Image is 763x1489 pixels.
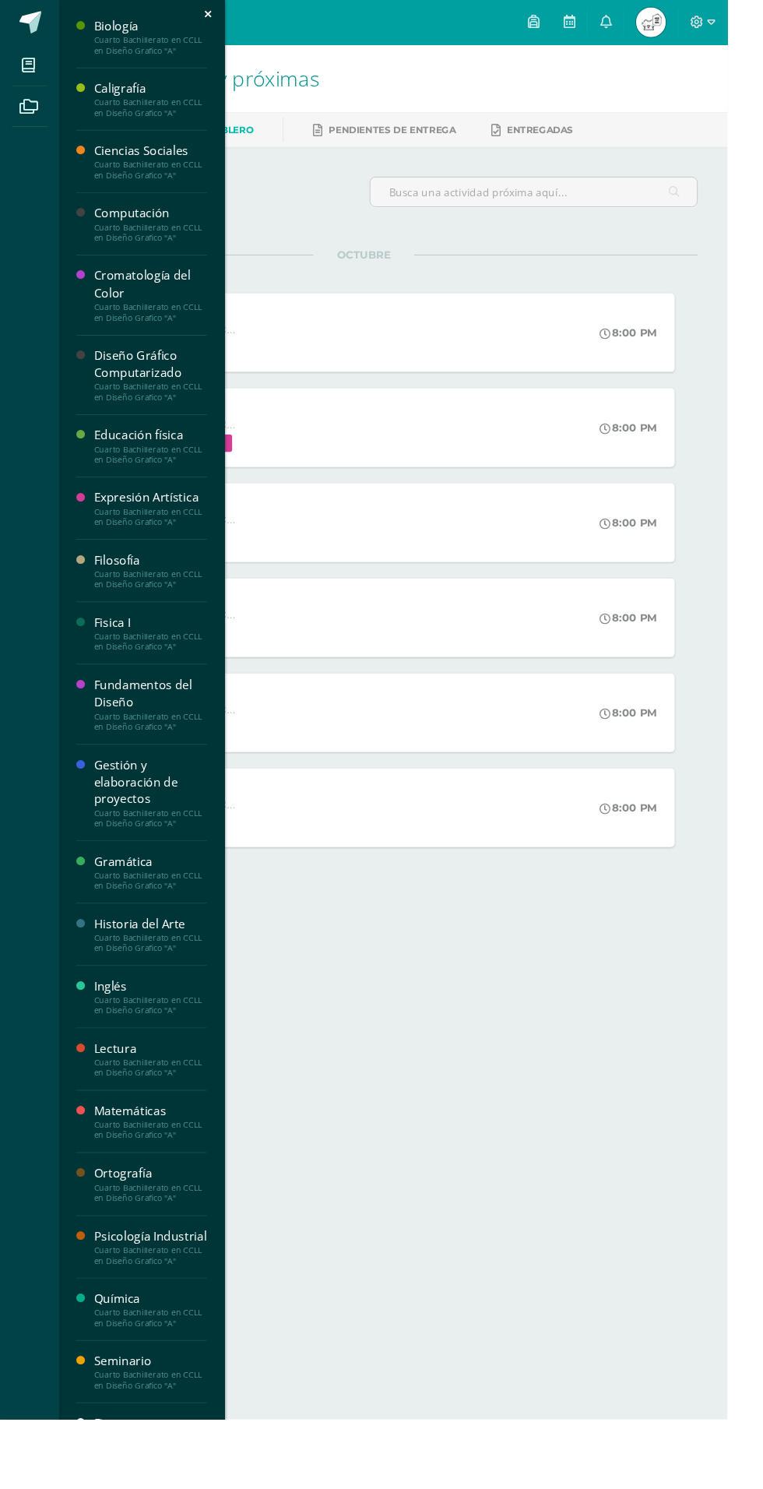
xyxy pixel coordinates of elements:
div: Cuarto Bachillerato en CCLL en Diseño Grafico "A" [99,1437,217,1459]
div: Educación física [99,448,217,466]
div: Caligrafía [99,84,217,102]
a: MatemáticasCuarto Bachillerato en CCLL en Diseño Grafico "A" [99,1156,217,1196]
div: Cuarto Bachillerato en CCLL en Diseño Grafico "A" [99,400,217,422]
div: Ciencias Sociales [99,150,217,167]
a: SeminarioCuarto Bachillerato en CCLL en Diseño Grafico "A" [99,1419,217,1459]
div: Cuarto Bachillerato en CCLL en Diseño Grafico "A" [99,1109,217,1131]
div: Cuarto Bachillerato en CCLL en Diseño Grafico "A" [99,1371,217,1393]
div: Cuarto Bachillerato en CCLL en Diseño Grafico "A" [99,233,217,255]
div: Cuarto Bachillerato en CCLL en Diseño Grafico "A" [99,1241,217,1262]
div: Filosofía [99,579,217,597]
div: Gestión y elaboración de proyectos [99,794,217,847]
a: Gestión y elaboración de proyectosCuarto Bachillerato en CCLL en Diseño Grafico "A" [99,794,217,869]
a: Ciencias SocialesCuarto Bachillerato en CCLL en Diseño Grafico "A" [99,150,217,189]
a: BiologíaCuarto Bachillerato en CCLL en Diseño Grafico "A" [99,19,217,58]
a: LecturaCuarto Bachillerato en CCLL en Diseño Grafico "A" [99,1091,217,1131]
a: Educación físicaCuarto Bachillerato en CCLL en Diseño Grafico "A" [99,448,217,488]
a: QuímicaCuarto Bachillerato en CCLL en Diseño Grafico "A" [99,1353,217,1393]
div: Cuarto Bachillerato en CCLL en Diseño Grafico "A" [99,466,217,488]
div: Cuarto Bachillerato en CCLL en Diseño Grafico "A" [99,597,217,618]
div: Psicología Industrial [99,1288,217,1306]
a: GramáticaCuarto Bachillerato en CCLL en Diseño Grafico "A" [99,895,217,935]
div: Química [99,1353,217,1371]
a: InglésCuarto Bachillerato en CCLL en Diseño Grafico "A" [99,1026,217,1065]
div: Cuarto Bachillerato en CCLL en Diseño Grafico "A" [99,167,217,189]
div: Lectura [99,1091,217,1109]
div: Gramática [99,895,217,913]
div: Cuarto Bachillerato en CCLL en Diseño Grafico "A" [99,1306,217,1328]
div: Cuarto Bachillerato en CCLL en Diseño Grafico "A" [99,531,217,553]
a: Psicología IndustrialCuarto Bachillerato en CCLL en Diseño Grafico "A" [99,1288,217,1328]
div: Expresión Artística [99,513,217,531]
a: Expresión ArtísticaCuarto Bachillerato en CCLL en Diseño Grafico "A" [99,513,217,553]
div: Cuarto Bachillerato en CCLL en Diseño Grafico "A" [99,1174,217,1196]
div: Cuarto Bachillerato en CCLL en Diseño Grafico "A" [99,913,217,935]
div: Cuarto Bachillerato en CCLL en Diseño Grafico "A" [99,746,217,768]
div: Biología [99,19,217,37]
div: Cuarto Bachillerato en CCLL en Diseño Grafico "A" [99,978,217,1000]
div: Matemáticas [99,1156,217,1174]
div: Seminario [99,1419,217,1437]
div: Cuarto Bachillerato en CCLL en Diseño Grafico "A" [99,1044,217,1065]
div: Fundamentos del Diseño [99,709,217,745]
div: Cuarto Bachillerato en CCLL en Diseño Grafico "A" [99,662,217,684]
a: Fisica ICuarto Bachillerato en CCLL en Diseño Grafico "A" [99,644,217,684]
a: ComputaciónCuarto Bachillerato en CCLL en Diseño Grafico "A" [99,215,217,255]
a: FilosofíaCuarto Bachillerato en CCLL en Diseño Grafico "A" [99,579,217,618]
a: OrtografíaCuarto Bachillerato en CCLL en Diseño Grafico "A" [99,1222,217,1262]
div: Diseño Gráfico Computarizado [99,364,217,400]
div: Cuarto Bachillerato en CCLL en Diseño Grafico "A" [99,37,217,58]
div: Ortografía [99,1222,217,1240]
a: Cromatología del ColorCuarto Bachillerato en CCLL en Diseño Grafico "A" [99,280,217,338]
div: Cromatología del Color [99,280,217,316]
a: Diseño Gráfico ComputarizadoCuarto Bachillerato en CCLL en Diseño Grafico "A" [99,364,217,422]
div: Cuarto Bachillerato en CCLL en Diseño Grafico "A" [99,102,217,124]
div: Cuarto Bachillerato en CCLL en Diseño Grafico "A" [99,847,217,869]
div: Fisica I [99,644,217,662]
a: Historia del ArteCuarto Bachillerato en CCLL en Diseño Grafico "A" [99,960,217,1000]
div: Cuarto Bachillerato en CCLL en Diseño Grafico "A" [99,317,217,339]
div: Historia del Arte [99,960,217,978]
div: Computación [99,215,217,233]
div: Inglés [99,1026,217,1044]
a: Fundamentos del DiseñoCuarto Bachillerato en CCLL en Diseño Grafico "A" [99,709,217,767]
a: CaligrafíaCuarto Bachillerato en CCLL en Diseño Grafico "A" [99,84,217,124]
